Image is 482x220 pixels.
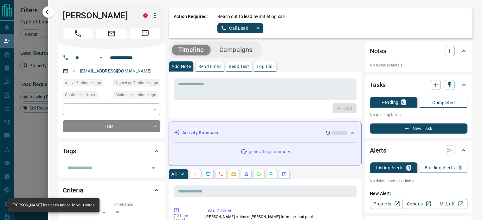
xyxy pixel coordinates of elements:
p: 0 [402,100,405,104]
p: 0 [459,166,461,170]
h2: Alerts [370,145,386,155]
a: [EMAIL_ADDRESS][DOMAIN_NAME] [80,68,151,73]
svg: Opportunities [269,172,274,177]
p: [PERSON_NAME] claimed [PERSON_NAME] from the lead pool [205,214,354,220]
svg: Requests [256,172,261,177]
svg: Email Valid [71,69,75,73]
div: Wed Oct 15 2025 [63,79,110,88]
div: Wed Oct 15 2025 [113,91,160,100]
button: Campaigns [213,45,259,55]
p: generating summary [249,148,290,155]
h1: [PERSON_NAME] [63,10,134,21]
p: No pending tasks [370,110,467,120]
p: All [171,172,177,176]
p: Activity Summary [182,129,218,136]
p: Lead Claimed [205,207,354,214]
p: Add Note [171,64,191,69]
h2: Criteria [63,185,83,195]
div: Wed Oct 15 2025 [113,79,160,88]
p: No listing alerts available [370,178,467,184]
svg: Listing Alerts [244,172,249,177]
svg: Lead Browsing Activity [206,172,211,177]
p: 7:21 pm [174,214,196,218]
div: split button [217,23,263,33]
span: Message [130,28,160,39]
div: Alerts [370,143,467,158]
p: 0 [408,166,410,170]
span: Claimed < a minute ago [115,92,156,98]
p: New Alert: [370,190,467,197]
p: Reach out to lead by initiating call [217,13,285,20]
p: No notes available [370,62,467,68]
p: Pending [381,100,398,104]
div: Tasks [370,77,467,92]
a: Mr.Loft [435,199,467,209]
svg: Agent Actions [282,172,287,177]
svg: Calls [218,172,223,177]
span: Call [63,28,93,39]
div: Activity Summary [174,127,356,139]
p: Timeframe: [113,202,160,207]
p: Building Alerts [425,166,455,170]
p: Send Text [229,64,249,69]
span: Active 6 minutes ago [65,80,101,86]
span: Contacted - Never [65,92,95,98]
button: Open [149,164,158,173]
button: Timeline [172,45,210,55]
a: Condos [402,199,435,209]
p: Log Call [257,64,273,69]
h2: Tasks [370,80,386,90]
a: Property [370,199,402,209]
span: Email [96,28,127,39]
p: Action Required: [174,13,208,33]
svg: Emails [231,172,236,177]
div: TBD [63,120,160,132]
div: property.ca [143,13,148,18]
div: Tags [63,143,160,159]
button: Open [97,54,105,61]
span: Signed up 7 minutes ago [115,80,158,86]
div: [PERSON_NAME] has been added to your leads [13,200,94,211]
button: New Task [370,123,467,134]
p: Listing Alerts [376,166,404,170]
div: Criteria [63,183,160,198]
div: Notes [370,43,467,59]
button: Call Lead [217,23,253,33]
p: Completed [432,100,455,105]
p: Send Email [198,64,221,69]
h2: Notes [370,46,386,56]
h2: Tags [63,146,76,156]
svg: Notes [193,172,198,177]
